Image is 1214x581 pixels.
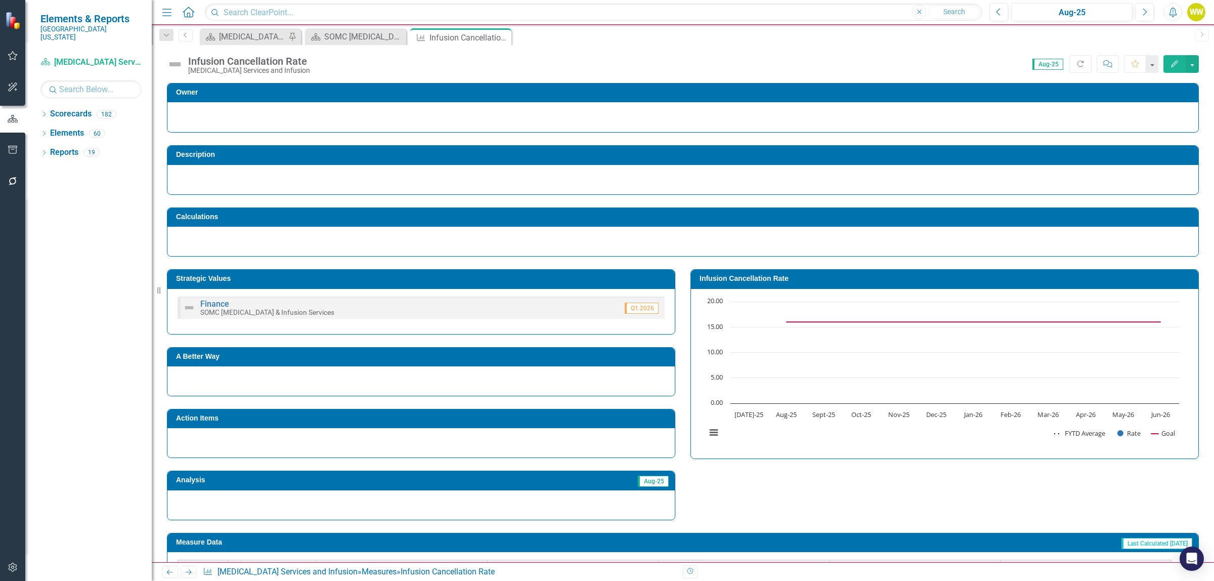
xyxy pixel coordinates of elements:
img: ClearPoint Strategy [5,12,23,29]
button: Search [929,5,979,19]
text: Jun-26 [1150,410,1170,419]
a: Reports [50,147,78,158]
text: Apr-26 [1076,410,1096,419]
h3: A Better Way [176,353,670,360]
text: Feb-26 [1001,410,1021,419]
text: 10.00 [707,347,723,356]
span: Search [943,8,965,16]
text: Nov-25 [888,410,909,419]
a: Elements [50,128,84,139]
text: 0.00 [711,398,723,407]
text: Sept-25 [812,410,835,419]
small: SOMC [MEDICAL_DATA] & Infusion Services [200,308,334,316]
img: Not Defined [167,56,183,72]
h3: Analysis [176,476,412,484]
a: Finance [200,299,229,309]
div: [MEDICAL_DATA] Services and Infusion Dashboard [219,30,286,43]
div: [MEDICAL_DATA] Services and Infusion [188,67,310,74]
text: 20.00 [707,296,723,305]
input: Search Below... [40,80,142,98]
div: » » [203,566,675,578]
div: Open Intercom Messenger [1180,547,1204,571]
img: 8DAGhfEEPCf229AAAAAElFTkSuQmCC [231,562,239,570]
svg: Interactive chart [701,297,1184,448]
span: Q1.2026 [625,303,659,314]
a: Scorecards [50,108,92,120]
div: Infusion Cancellation Rate [401,567,495,576]
img: Not Defined [183,302,195,314]
button: Show Goal [1151,429,1175,438]
span: Number of Cancellations [358,561,446,570]
text: May-26 [1112,410,1134,419]
h3: Measure Data [176,538,574,546]
a: [MEDICAL_DATA] Services and Infusion [218,567,358,576]
h3: Calculations [176,213,1193,221]
a: [MEDICAL_DATA] Services and Infusion Dashboard [202,30,286,43]
div: SOMC [MEDICAL_DATA] & Infusion Services Summary Page [324,30,404,43]
span: Last Calculated [DATE] [1121,538,1192,549]
button: WW [1187,3,1205,21]
button: Show FYTD Average [1054,429,1106,438]
span: Rate [736,561,752,570]
text: Dec-25 [926,410,946,419]
div: Aug-25 [1015,7,1129,19]
span: Period [192,561,214,570]
div: Infusion Cancellation Rate [188,56,310,67]
div: Chart. Highcharts interactive chart. [701,297,1188,448]
a: SOMC [MEDICAL_DATA] & Infusion Services Summary Page [308,30,404,43]
span: Goal [906,561,923,570]
div: 19 [83,148,100,157]
small: [GEOGRAPHIC_DATA][US_STATE] [40,25,142,41]
span: Aug-25 [638,476,669,487]
h3: Action Items [176,414,670,422]
span: Elements & Reports [40,13,142,25]
button: Aug-25 [1011,3,1133,21]
a: [MEDICAL_DATA] Services and Infusion [40,57,142,68]
text: [DATE]-25 [734,410,763,419]
text: Aug-25 [776,410,797,419]
span: Total Number of Appointments Scheduled [498,561,648,570]
div: 60 [89,129,105,138]
text: Mar-26 [1037,410,1059,419]
a: Measures [362,567,397,576]
span: Status [267,561,290,570]
span: Aug-25 [1032,59,1063,70]
text: 5.00 [711,372,723,382]
h3: Owner [176,89,1193,96]
h3: Strategic Values [176,275,670,282]
div: Infusion Cancellation Rate [429,31,509,44]
span: FYTD Average [1060,561,1111,570]
h3: Description [176,151,1193,158]
input: Search ClearPoint... [205,4,982,21]
div: 182 [97,110,116,118]
text: Oct-25 [851,410,871,419]
button: View chart menu, Chart [707,426,721,440]
text: Jan-26 [963,410,982,419]
text: 15.00 [707,322,723,331]
button: Show Rate [1117,429,1141,438]
h3: Infusion Cancellation Rate [700,275,1193,282]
